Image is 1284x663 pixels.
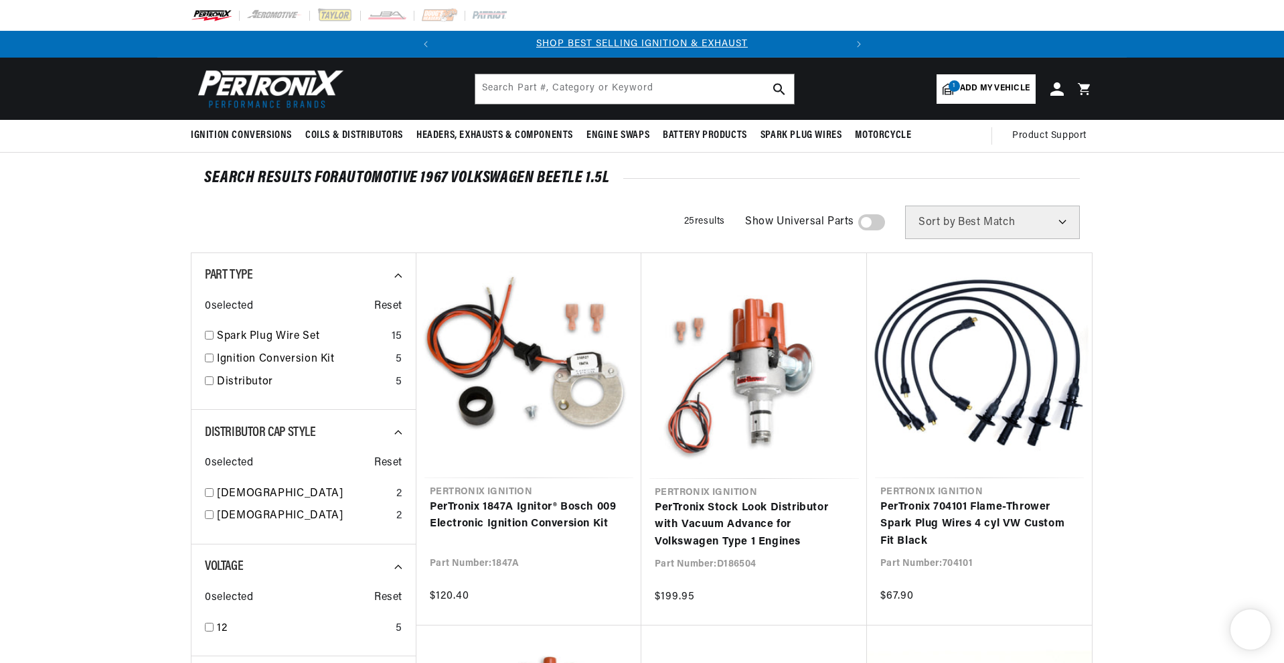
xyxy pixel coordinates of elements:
a: PerTronix 704101 Flame-Thrower Spark Plug Wires 4 cyl VW Custom Fit Black [880,499,1078,550]
summary: Ignition Conversions [191,120,299,151]
span: 0 selected [205,589,253,607]
a: Spark Plug Wire Set [217,328,386,346]
div: 2 [396,508,402,525]
a: Ignition Conversion Kit [217,351,390,368]
span: 25 results [684,216,725,226]
span: Show Universal Parts [745,214,854,231]
select: Sort by [905,206,1080,239]
span: Motorcycle [855,129,911,143]
div: SEARCH RESULTS FOR Automotive 1967 Volkswagen Beetle 1.5L [204,171,1080,185]
span: 0 selected [205,455,253,472]
span: Part Type [205,269,252,282]
div: 2 [396,486,402,503]
summary: Headers, Exhausts & Components [410,120,580,151]
span: Coils & Distributors [305,129,403,143]
a: [DEMOGRAPHIC_DATA] [217,508,391,525]
span: Spark Plug Wires [760,129,842,143]
a: PerTronix 1847A Ignitor® Bosch 009 Electronic Ignition Conversion Kit [430,499,628,533]
a: Distributor [217,374,390,391]
slideshow-component: Translation missing: en.sections.announcements.announcement_bar [157,31,1127,58]
summary: Engine Swaps [580,120,656,151]
input: Search Part #, Category or Keyword [475,74,794,104]
button: search button [765,74,794,104]
span: Distributor Cap Style [205,426,316,439]
span: Engine Swaps [586,129,649,143]
span: Battery Products [663,129,747,143]
span: 0 selected [205,298,253,315]
div: 5 [396,374,402,391]
summary: Motorcycle [848,120,918,151]
a: 1Add my vehicle [937,74,1036,104]
div: 1 of 2 [439,37,846,52]
span: 1 [949,80,960,92]
summary: Product Support [1012,120,1093,152]
div: 5 [396,620,402,638]
summary: Battery Products [656,120,754,151]
a: 12 [217,620,390,638]
button: Translation missing: en.sections.announcements.next_announcement [846,31,872,58]
button: Translation missing: en.sections.announcements.previous_announcement [412,31,439,58]
div: Announcement [439,37,846,52]
span: Reset [374,455,402,472]
summary: Coils & Distributors [299,120,410,151]
summary: Spark Plug Wires [754,120,849,151]
div: 5 [396,351,402,368]
span: Reset [374,589,402,607]
span: Headers, Exhausts & Components [416,129,573,143]
a: PerTronix Stock Look Distributor with Vacuum Advance for Volkswagen Type 1 Engines [655,500,854,551]
img: Pertronix [191,66,345,112]
span: Sort by [918,217,955,228]
div: 15 [392,328,402,346]
span: Add my vehicle [960,82,1030,95]
span: Voltage [205,560,243,573]
a: SHOP BEST SELLING IGNITION & EXHAUST [536,39,748,49]
span: Product Support [1012,129,1087,143]
span: Reset [374,298,402,315]
a: [DEMOGRAPHIC_DATA] [217,486,391,503]
span: Ignition Conversions [191,129,292,143]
